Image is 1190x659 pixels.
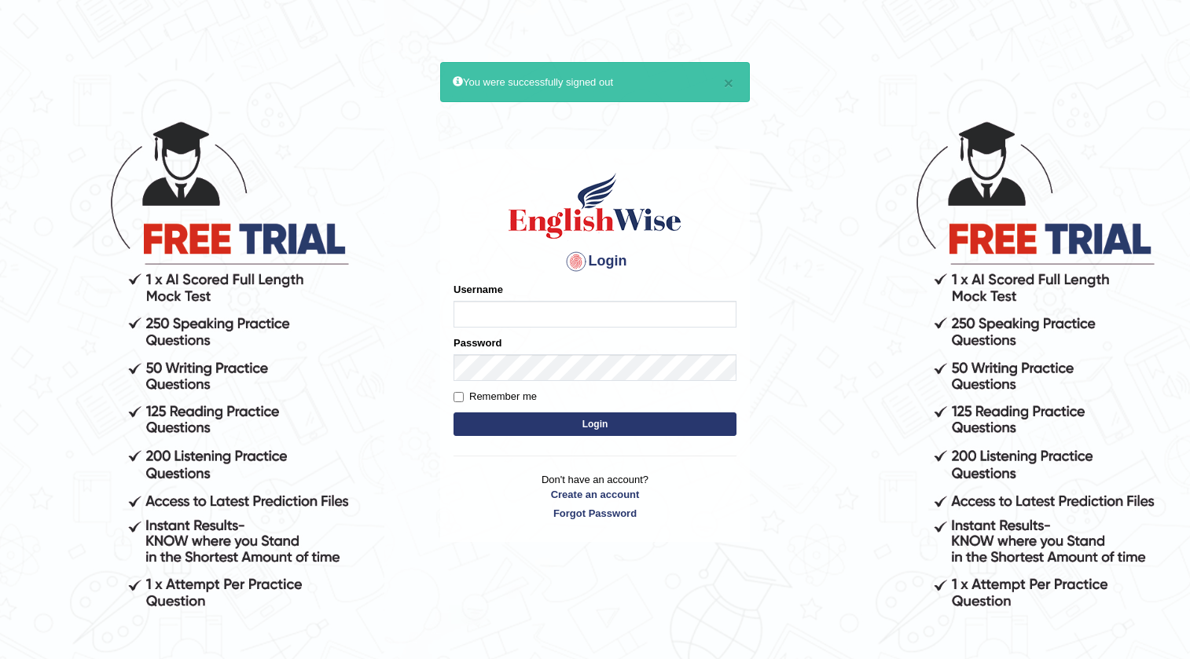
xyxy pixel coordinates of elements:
button: Login [454,412,736,436]
img: Logo of English Wise sign in for intelligent practice with AI [505,170,685,241]
a: Create an account [454,487,736,502]
div: You were successfully signed out [440,62,750,102]
button: × [724,75,733,91]
h4: Login [454,249,736,274]
p: Don't have an account? [454,472,736,521]
a: Forgot Password [454,506,736,521]
input: Remember me [454,392,464,402]
label: Password [454,335,501,350]
label: Remember me [454,389,537,405]
label: Username [454,282,503,297]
